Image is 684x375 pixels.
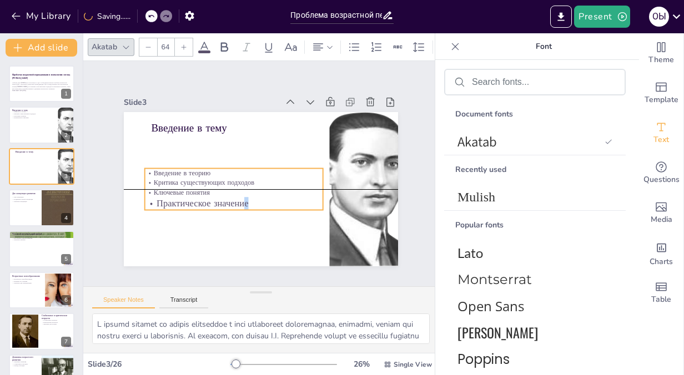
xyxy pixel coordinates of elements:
div: 1 [61,89,71,99]
div: 1 [9,65,74,102]
p: Поддержка второй концепции [12,199,38,201]
button: Present [574,6,630,28]
p: Введение в теорию [12,110,55,113]
p: Значение концепций [12,200,38,202]
div: 7 [61,337,71,347]
p: Две концепции [12,196,38,199]
div: 2 [9,107,74,143]
div: О Ы [649,7,669,27]
p: Практическое значение [12,116,55,119]
div: 7 [9,313,74,349]
p: Введение в тему [151,121,329,136]
div: Add text boxes [639,113,683,153]
div: 4 [61,213,71,223]
strong: Проблема возрастной периодизации в психологии: взгляд [PERSON_NAME] [12,73,70,79]
div: 6 [9,272,74,308]
p: Распад ситуации [12,364,38,367]
button: Export to PowerPoint [550,6,572,28]
div: Slide 3 [124,97,278,108]
span: Charts [650,256,673,268]
p: Generated with [URL] [12,90,71,92]
div: 5 [9,231,74,267]
span: Montserrat [457,271,608,287]
p: Стабильные возрасты [42,320,71,322]
p: Добрый день! [DATE] мы погрузимся в одну из фундаментальных проблем возрастной психологии – пробл... [12,82,71,90]
p: Введение в тему [16,150,58,154]
span: Theme [648,54,674,66]
div: Get real-time input from your audience [639,153,683,193]
p: Внутренние законы развития [12,237,71,239]
button: Speaker Notes [92,296,155,308]
p: Ключевые понятия [12,115,55,117]
textarea: L ipsumd sitamet co adipis elitseddoe t inci utlaboreet doloremagnaa, enimadmi, veniam qui nostru... [92,313,430,344]
div: Document fonts [444,100,626,128]
span: Media [651,214,672,226]
button: My Library [8,7,76,25]
div: Recently used [444,155,626,184]
p: Социальная ситуация [12,363,38,365]
p: Динамика возрастного развития [12,356,38,362]
p: Font [464,33,623,60]
p: Значение для теории [42,323,71,326]
span: Poppins [457,349,608,369]
div: 4 [9,189,74,226]
span: Mulish [457,190,608,205]
span: Open Sans [457,297,608,315]
span: Lato [457,245,608,261]
div: 26 % [348,359,375,369]
p: Введение в теорию [145,169,323,178]
p: Значение для периодизации [12,282,42,285]
p: Динамика развития [12,361,38,363]
span: Akatab [457,133,600,151]
p: Что не может быть критерием? [12,232,71,235]
p: Возрастное новообразование [12,278,42,280]
div: 6 [61,295,71,305]
p: Возрастные новообразования [12,275,42,278]
p: Критика существующих подходов [12,113,55,115]
p: Ключевые понятия [145,187,323,197]
div: Add a table [639,273,683,313]
input: Insert title [290,7,381,23]
p: Критика существующих подходов [145,178,323,187]
span: Single View [394,360,432,369]
div: Add charts and graphs [639,233,683,273]
input: Search fonts... [472,77,616,87]
p: Стабильные и критические возрасты [42,314,71,320]
div: Add ready made slides [639,73,683,113]
span: Questions [643,174,680,186]
div: Popular fonts [444,211,626,239]
p: Две концепции развития [12,192,38,195]
span: Template [645,94,678,106]
p: Значение критики [12,239,71,241]
button: Add slide [6,39,77,57]
p: Влияние на сознание [12,280,42,282]
p: Введение в тему [12,108,55,112]
div: Akatab [89,39,119,54]
span: Oswald [457,322,608,342]
div: 5 [61,254,71,264]
div: Slide 3 / 26 [88,359,230,369]
div: Change the overall theme [639,33,683,73]
span: Text [653,134,669,146]
button: Transcript [159,296,209,308]
p: Практическое значение [145,197,323,210]
div: 2 [61,130,71,140]
div: Add images, graphics, shapes or video [639,193,683,233]
div: Saving...... [84,11,130,22]
button: О Ы [649,6,669,28]
p: Критика внешних подходов [12,235,71,237]
div: 3 [9,148,74,185]
div: 3 [61,171,71,181]
span: Table [651,293,671,306]
p: Критические возрасты [42,321,71,323]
